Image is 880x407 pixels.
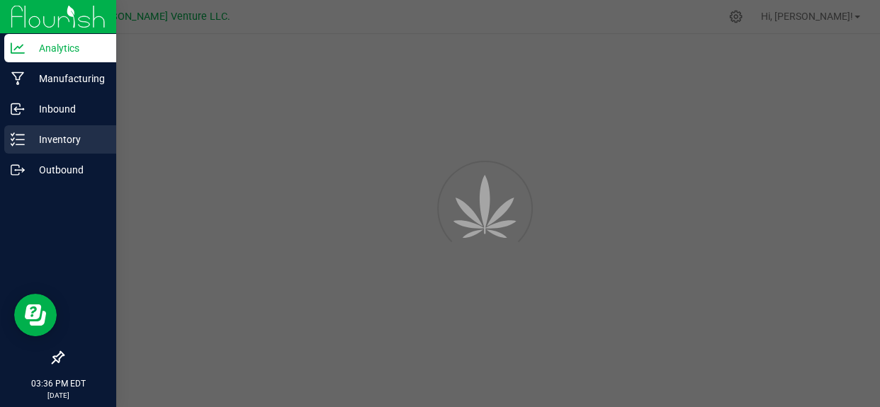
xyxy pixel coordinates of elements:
[25,70,110,87] p: Manufacturing
[6,377,110,390] p: 03:36 PM EDT
[6,390,110,401] p: [DATE]
[11,71,25,86] inline-svg: Manufacturing
[25,101,110,117] p: Inbound
[25,161,110,178] p: Outbound
[25,40,110,57] p: Analytics
[11,102,25,116] inline-svg: Inbound
[25,131,110,148] p: Inventory
[11,132,25,147] inline-svg: Inventory
[11,163,25,177] inline-svg: Outbound
[11,41,25,55] inline-svg: Analytics
[14,294,57,336] iframe: Resource center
